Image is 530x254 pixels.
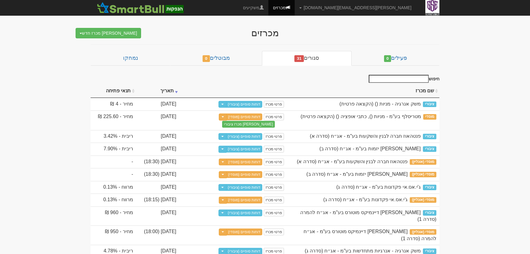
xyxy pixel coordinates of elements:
a: פרטי מכרז [264,184,284,191]
span: מיה דיינמיקס מוטורס בע"מ - אג״ח להמרה (סדרה 1) [304,229,436,241]
td: [DATE] (18:00) [136,225,179,245]
a: דוחות סופיים (מוסדי) [226,197,263,203]
a: פרטי מכרז [264,210,284,216]
a: פרטי מכרז [264,146,284,152]
td: ריבית - 3.42% [91,130,136,143]
span: דיויד לנדמרק יזמות בע"מ - אג״ח (סדרה ב) [319,146,421,151]
td: מרווח - 0.13% [91,181,136,194]
span: פנטהאוז חברה לבנין והשקעות בע"מ - אג״ח (סדרה א) [297,159,408,164]
a: נמחקו [91,51,170,66]
td: [DATE] [136,110,179,130]
span: ציבורי [423,185,436,190]
td: - [91,156,136,168]
input: חיפוש [369,75,429,83]
a: פרטי מכרז [264,101,284,108]
a: מבוטלים [170,51,262,66]
td: [DATE] (18:15) [136,194,179,206]
th: תנאי פתיחה : activate to sort column ascending [91,84,136,98]
span: מיה דיינמיקס מוטורס בע"מ - אג״ח להמרה (סדרה 1) [300,210,436,222]
span: פנטהאוז חברה לבנין והשקעות בע"מ - אג״ח (סדרה א) [310,133,420,139]
a: דוחות סופיים (מוסדי) [226,114,263,120]
td: [DATE] [136,181,179,194]
a: דוחות סופיים (ציבורי) [226,101,263,108]
button: [PERSON_NAME] מכרז ציבורי [222,121,275,128]
td: [DATE] [136,143,179,156]
span: ציבורי [423,248,436,254]
button: [PERSON_NAME] מכרז חדש [76,28,141,38]
span: מוסדי (אונליין) [410,172,436,177]
td: מחיר - 960 ₪ [91,206,136,226]
a: דוחות סופיים (מוסדי) [226,159,263,165]
a: דוחות סופיים (ציבורי) [226,210,263,216]
td: [DATE] [136,206,179,226]
span: דיויד לנדמרק יזמות בע"מ - אג״ח (סדרה ב) [306,171,408,177]
span: 31 [294,55,304,62]
span: מטריסלף בע"מ - מניות (), כתבי אופציה () (הקצאה פרטית) [300,114,421,119]
a: פרטי מכרז [264,229,284,235]
td: ריבית - 7.90% [91,143,136,156]
span: ציבורי [423,146,436,152]
div: מכרזים [146,28,384,38]
td: מחיר - 950 ₪ [91,225,136,245]
td: [DATE] (18:30) [136,168,179,181]
th: תאריך : activate to sort column ascending [136,84,179,98]
td: [DATE] [136,130,179,143]
td: מרווח - 0.13% [91,194,136,206]
span: ציבורי [423,134,436,139]
span: מוסדי [423,114,436,120]
a: פרטי מכרז [264,171,284,178]
span: ג'י.אס.אי פקדונות בע''מ - אג״ח (סדרה ג) [323,197,408,202]
a: פעילים [352,51,439,66]
span: ג'י.אס.אי פקדונות בע''מ - אג״ח (סדרה ג) [336,184,421,190]
td: מחיר - 225.60 ₪ [91,110,136,130]
td: - [91,168,136,181]
img: SmartBull Logo [95,2,185,14]
span: מוסדי (אונליין) [410,159,436,165]
span: משק אנרגיה - מניות () (הקצאה פרטית) [339,101,420,106]
span: ציבורי [423,102,436,107]
span: מוסדי (אונליין) [410,229,436,235]
a: דוחות סופיים (מוסדי) [226,171,263,178]
td: [DATE] [136,98,179,111]
a: דוחות סופיים (מוסדי) [226,229,263,235]
a: סגורים [262,51,352,66]
span: 0 [384,55,391,62]
a: פרטי מכרז [264,133,284,140]
span: 0 [203,55,210,62]
span: משק אנרגיה - אנרגיות מתחדשות בע"מ - אג״ח (סדרה ג) [305,248,421,253]
a: דוחות סופיים (ציבורי) [226,133,263,140]
th: שם מכרז : activate to sort column ascending [287,84,439,98]
label: חיפוש [367,75,439,83]
span: ציבורי [423,210,436,216]
td: [DATE] (18:30) [136,156,179,168]
a: דוחות סופיים (ציבורי) [226,184,263,191]
td: מחיר - 4 ₪ [91,98,136,111]
span: מוסדי (אונליין) [410,197,436,203]
a: פרטי מכרז [264,159,284,165]
a: דוחות סופיים (ציבורי) [226,146,263,152]
a: פרטי מכרז [264,114,284,120]
a: פרטי מכרז [264,197,284,203]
